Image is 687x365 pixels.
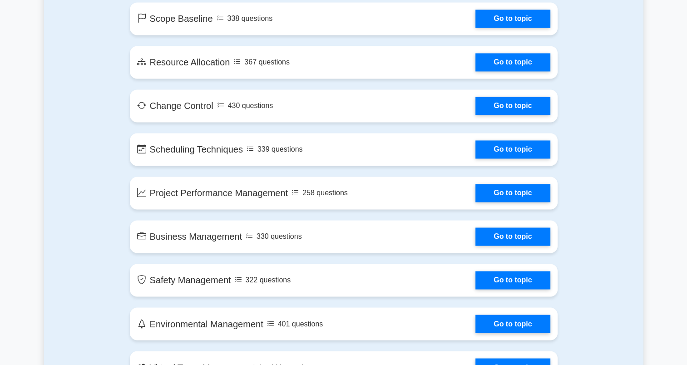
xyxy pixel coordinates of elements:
a: Go to topic [475,53,550,71]
a: Go to topic [475,97,550,115]
a: Go to topic [475,140,550,158]
a: Go to topic [475,315,550,333]
a: Go to topic [475,271,550,289]
a: Go to topic [475,10,550,28]
a: Go to topic [475,184,550,202]
a: Go to topic [475,227,550,246]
